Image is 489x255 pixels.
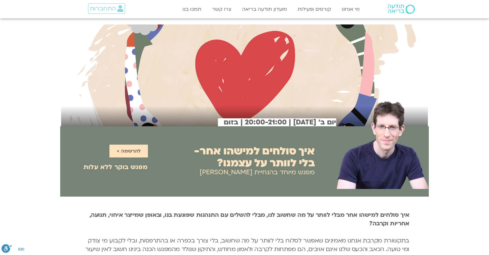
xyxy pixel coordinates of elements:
[109,145,148,157] a: להרשמה >
[218,118,336,126] h2: יום ב׳ [DATE] | 20:00-21:00 | בזום
[90,5,116,12] span: התחברות
[194,145,315,169] h2: איך סולחים למישהו אחר- בלי לוותר על עצמנו?
[295,3,334,15] a: קורסים ופעילות
[88,3,125,14] a: התחברות
[209,3,234,15] a: צרו קשר
[117,148,141,154] span: להרשמה >
[179,3,204,15] a: תמכו בנו
[200,169,315,176] h2: מפגש מיוחד בהנחיית [PERSON_NAME]
[339,3,363,15] a: מי אנחנו
[90,211,409,227] strong: איך סולחים למישהו אחר מבלי לוותר על מה שחשוב לנו, מבלי להשלים עם התנהגות שפוגעת בנו, ובאופן שמייצ...
[83,164,148,171] h2: מפגש בוקר ללא עלות
[388,5,415,14] img: תודעה בריאה
[239,3,290,15] a: מועדון תודעה בריאה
